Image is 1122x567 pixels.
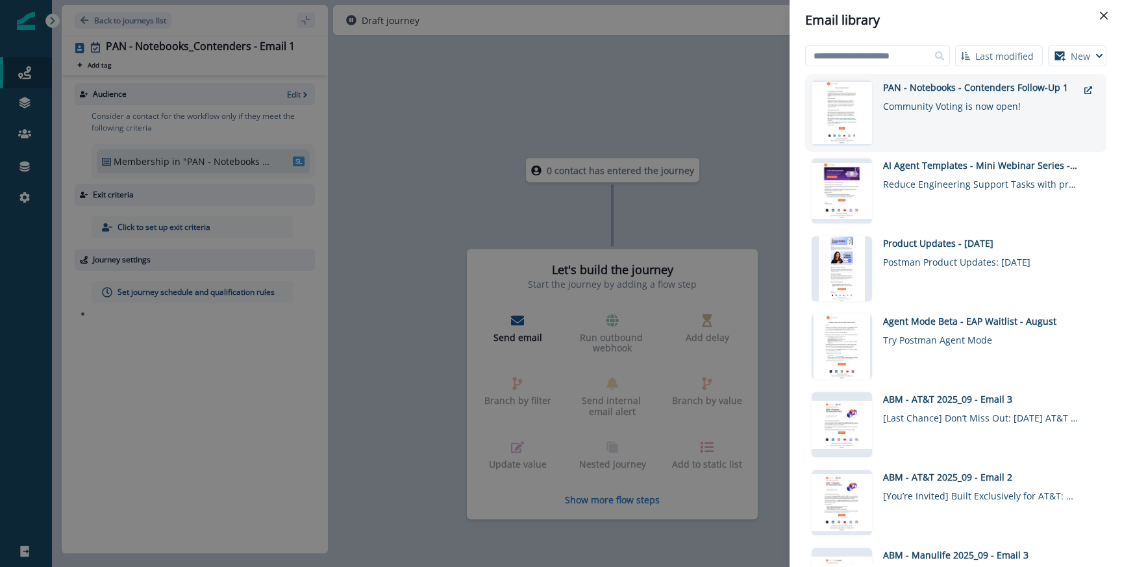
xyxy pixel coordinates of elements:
[883,392,1078,406] div: ABM - AT&T 2025_09 - Email 3
[1048,45,1106,66] button: New
[883,81,1078,94] div: PAN - Notebooks - Contenders Follow-Up 1
[883,548,1078,562] div: ABM - Manulife 2025_09 - Email 3
[883,484,1078,503] div: [You’re Invited] Built Exclusively for AT&T: Postman API Innovation Hour
[883,470,1078,484] div: ABM - AT&T 2025_09 - Email 2
[883,158,1078,172] div: AI Agent Templates - Mini Webinar Series - Invite 3
[1093,5,1114,26] button: Close
[883,172,1078,191] div: Reduce Engineering Support Tasks with pre-built AI Agents
[883,314,1078,328] div: Agent Mode Beta - EAP Waitlist - August
[883,250,1078,269] div: Postman Product Updates: [DATE]
[955,45,1043,66] button: Last modified
[805,10,1106,30] div: Email library
[883,94,1078,113] div: Community Voting is now open!
[883,236,1078,250] div: Product Updates - [DATE]
[883,406,1078,425] div: [Last Chance] Don’t Miss Out: [DATE] AT&T + Postman API Innovation Hour
[883,328,1078,347] div: Try Postman Agent Mode
[1078,81,1099,100] button: external-link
